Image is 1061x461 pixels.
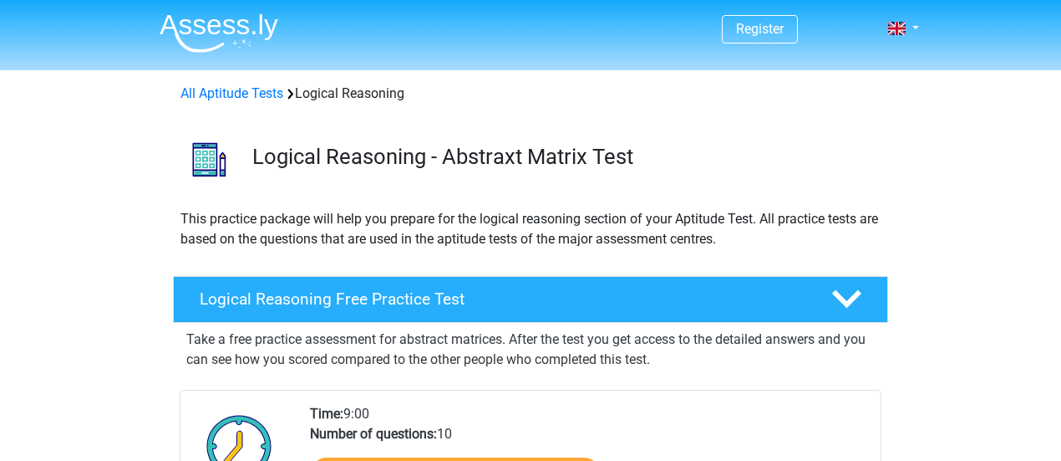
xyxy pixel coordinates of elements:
a: Register [736,21,784,37]
div: Logical Reasoning [174,84,887,104]
b: Number of questions: [310,426,437,442]
a: Logical Reasoning Free Practice Test [166,276,895,323]
a: All Aptitude Tests [180,85,283,101]
h3: Logical Reasoning - Abstraxt Matrix Test [252,144,875,170]
h4: Logical Reasoning Free Practice Test [200,289,805,309]
img: Assessly [160,13,278,53]
img: logical reasoning [174,124,245,195]
p: Take a free practice assessment for abstract matrices. After the test you get access to the detai... [186,330,875,370]
p: This practice package will help you prepare for the logical reasoning section of your Aptitude Te... [180,209,881,249]
b: Time: [310,406,343,422]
